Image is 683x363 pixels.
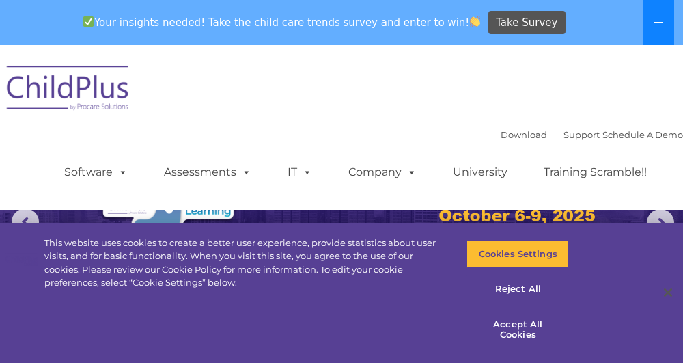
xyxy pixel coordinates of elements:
img: ✅ [83,16,94,27]
span: Your insights needed! Take the child care trends survey and enter to win! [77,9,486,36]
a: Download [501,129,547,140]
div: This website uses cookies to create a better user experience, provide statistics about user visit... [44,237,446,290]
button: Accept All Cookies [466,310,569,349]
font: | [501,129,683,140]
a: Training Scramble!! [530,159,660,186]
a: Company [335,159,430,186]
a: Take Survey [488,11,566,35]
a: University [439,159,521,186]
button: Cookies Settings [466,240,569,269]
a: IT [274,159,326,186]
a: Assessments [150,159,265,186]
a: Schedule A Demo [602,129,683,140]
button: Close [653,278,683,308]
a: Software [51,159,141,186]
button: Reject All [466,275,569,304]
img: 👏 [470,16,480,27]
a: Support [563,129,600,140]
span: Take Survey [496,11,557,35]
